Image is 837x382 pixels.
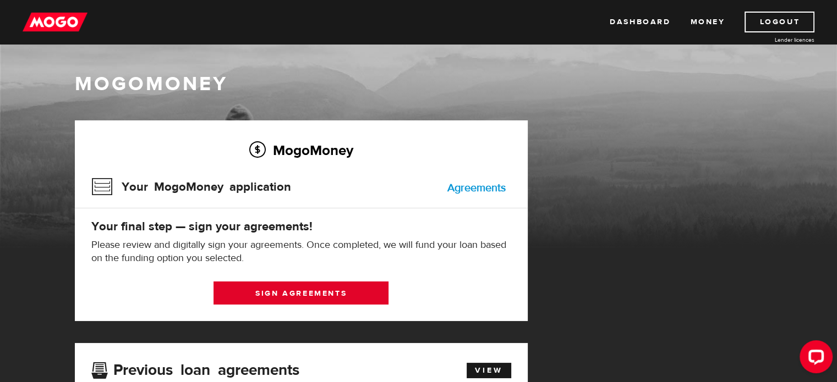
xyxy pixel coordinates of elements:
h1: MogoMoney [75,73,763,96]
iframe: LiveChat chat widget [791,336,837,382]
a: Money [690,12,725,32]
h3: Previous loan agreements [91,361,299,375]
a: View [467,363,511,378]
a: Logout [745,12,814,32]
a: Lender licences [732,36,814,44]
div: Agreements [447,182,506,193]
a: Sign agreements [214,281,389,305]
img: mogo_logo-11ee424be714fa7cbb0f0f49df9e16ec.png [23,12,87,32]
p: Please review and digitally sign your agreements. Once completed, we will fund your loan based on... [91,239,511,265]
h2: MogoMoney [91,139,511,162]
h4: Your final step — sign your agreements! [91,219,511,234]
a: Dashboard [610,12,670,32]
h3: Your MogoMoney application [91,173,291,201]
